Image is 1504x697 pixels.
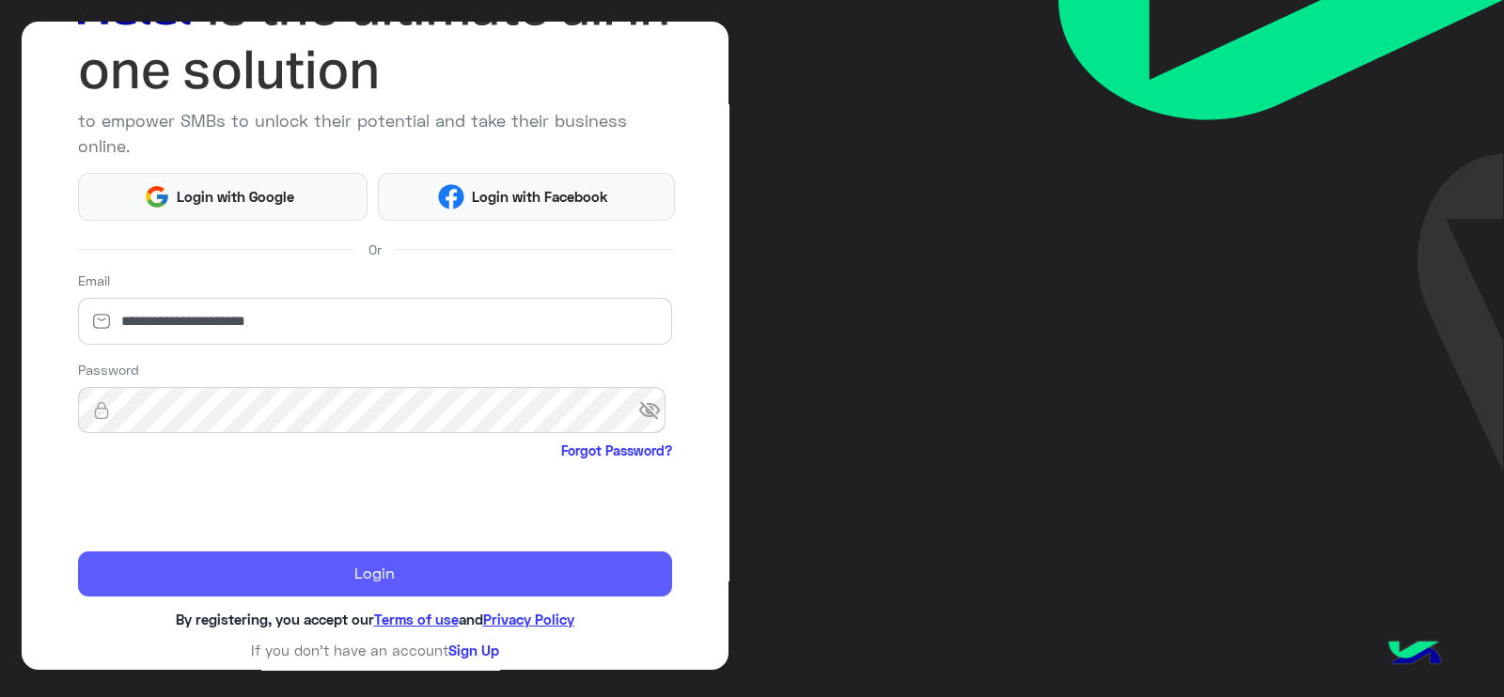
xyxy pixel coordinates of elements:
button: Login with Google [78,173,368,221]
h6: If you don’t have an account [78,642,672,658]
img: lock [78,401,125,420]
button: Login with Facebook [378,173,675,221]
p: to empower SMBs to unlock their potential and take their business online. [78,108,672,159]
img: Facebook [438,184,464,210]
label: Password [78,360,139,379]
span: Login with Facebook [464,186,615,208]
img: hulul-logo.png [1382,622,1448,688]
span: visibility_off [638,394,672,427]
button: Login [78,551,672,596]
a: Terms of use [374,611,459,627]
label: Email [78,271,110,290]
span: Or [368,240,382,259]
iframe: reCAPTCHA [78,464,364,537]
span: By registering, you accept our [176,611,374,627]
span: and [459,611,483,627]
a: Forgot Password? [561,441,672,460]
a: Privacy Policy [483,611,574,627]
a: Sign Up [448,642,499,658]
span: Login with Google [170,186,302,208]
img: email [78,312,125,331]
img: Google [144,184,170,210]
